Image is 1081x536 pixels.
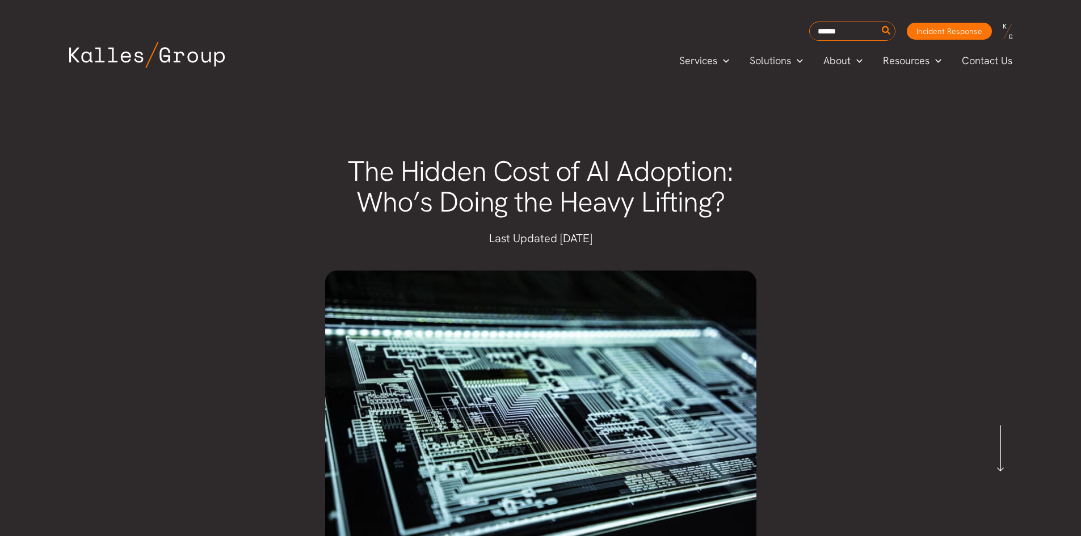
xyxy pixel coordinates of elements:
span: The Hidden Cost of AI Adoption: Who’s Doing the Heavy Lifting? [348,153,733,221]
span: About [823,52,851,69]
span: Menu Toggle [929,52,941,69]
a: ServicesMenu Toggle [669,52,739,69]
span: Resources [883,52,929,69]
a: ResourcesMenu Toggle [873,52,952,69]
a: Contact Us [952,52,1024,69]
nav: Primary Site Navigation [669,51,1023,70]
img: Kalles Group [69,42,225,68]
a: Incident Response [907,23,992,40]
button: Search [880,22,894,40]
span: Menu Toggle [791,52,803,69]
span: Services [679,52,717,69]
span: Solutions [750,52,791,69]
span: Contact Us [962,52,1012,69]
span: Menu Toggle [717,52,729,69]
span: Menu Toggle [851,52,863,69]
a: AboutMenu Toggle [813,52,873,69]
span: Last Updated [DATE] [489,231,592,246]
a: SolutionsMenu Toggle [739,52,813,69]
